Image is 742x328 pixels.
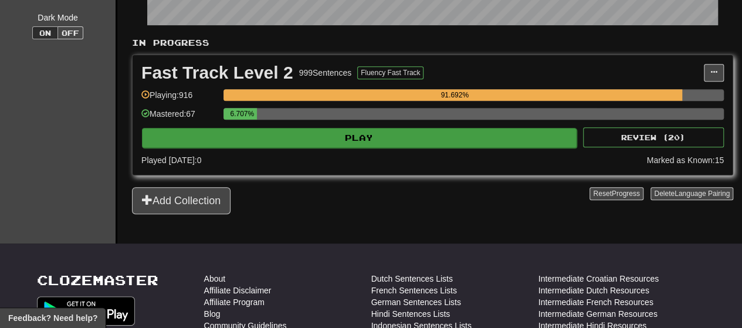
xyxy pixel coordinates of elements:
a: Hindi Sentences Lists [371,308,450,320]
a: About [204,273,226,285]
div: Dark Mode [9,12,107,23]
button: Play [142,128,577,148]
div: 999 Sentences [299,67,352,79]
a: German Sentences Lists [371,296,461,308]
button: Add Collection [132,187,231,214]
div: Fast Track Level 2 [141,64,293,82]
a: Intermediate French Resources [538,296,653,308]
div: 91.692% [227,89,682,101]
a: Intermediate German Resources [538,308,658,320]
button: On [32,26,58,39]
span: Played [DATE]: 0 [141,155,201,165]
a: Blog [204,308,221,320]
a: Intermediate Dutch Resources [538,285,649,296]
div: Mastered: 67 [141,108,218,127]
a: French Sentences Lists [371,285,457,296]
img: Get it on Google Play [37,296,135,326]
a: Affiliate Program [204,296,265,308]
button: Off [57,26,83,39]
span: Progress [612,190,640,198]
p: In Progress [132,37,733,49]
div: Playing: 916 [141,89,218,109]
div: Marked as Known: 15 [646,154,724,166]
button: ResetProgress [589,187,643,200]
a: Clozemaster [37,273,158,288]
a: Affiliate Disclaimer [204,285,272,296]
div: 6.707% [227,108,257,120]
button: Review (20) [583,127,724,147]
a: Dutch Sentences Lists [371,273,453,285]
span: Language Pairing [675,190,730,198]
button: Fluency Fast Track [357,66,423,79]
a: Intermediate Croatian Resources [538,273,659,285]
span: Open feedback widget [8,312,97,324]
button: DeleteLanguage Pairing [650,187,733,200]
